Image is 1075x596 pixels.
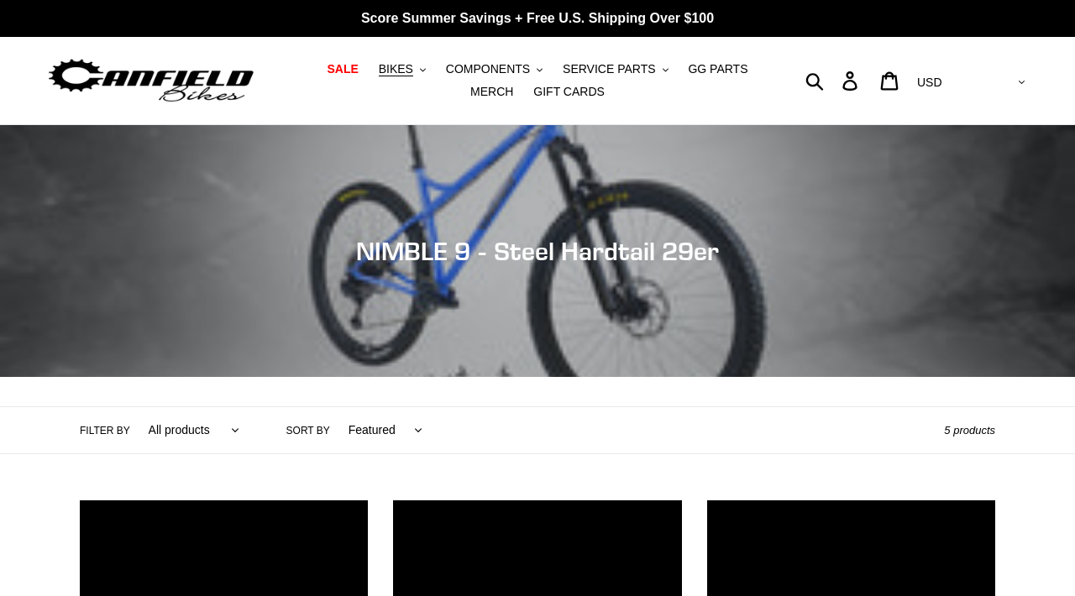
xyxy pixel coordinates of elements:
[318,58,366,81] a: SALE
[327,62,358,76] span: SALE
[46,55,256,107] img: Canfield Bikes
[688,62,747,76] span: GG PARTS
[370,58,434,81] button: BIKES
[679,58,756,81] a: GG PARTS
[446,62,530,76] span: COMPONENTS
[80,423,130,438] label: Filter by
[533,85,605,99] span: GIFT CARDS
[563,62,655,76] span: SERVICE PARTS
[379,62,413,76] span: BIKES
[356,236,719,266] span: NIMBLE 9 - Steel Hardtail 29er
[462,81,522,103] a: MERCH
[554,58,676,81] button: SERVICE PARTS
[470,85,513,99] span: MERCH
[438,58,551,81] button: COMPONENTS
[286,423,330,438] label: Sort by
[525,81,613,103] a: GIFT CARDS
[944,424,995,437] span: 5 products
